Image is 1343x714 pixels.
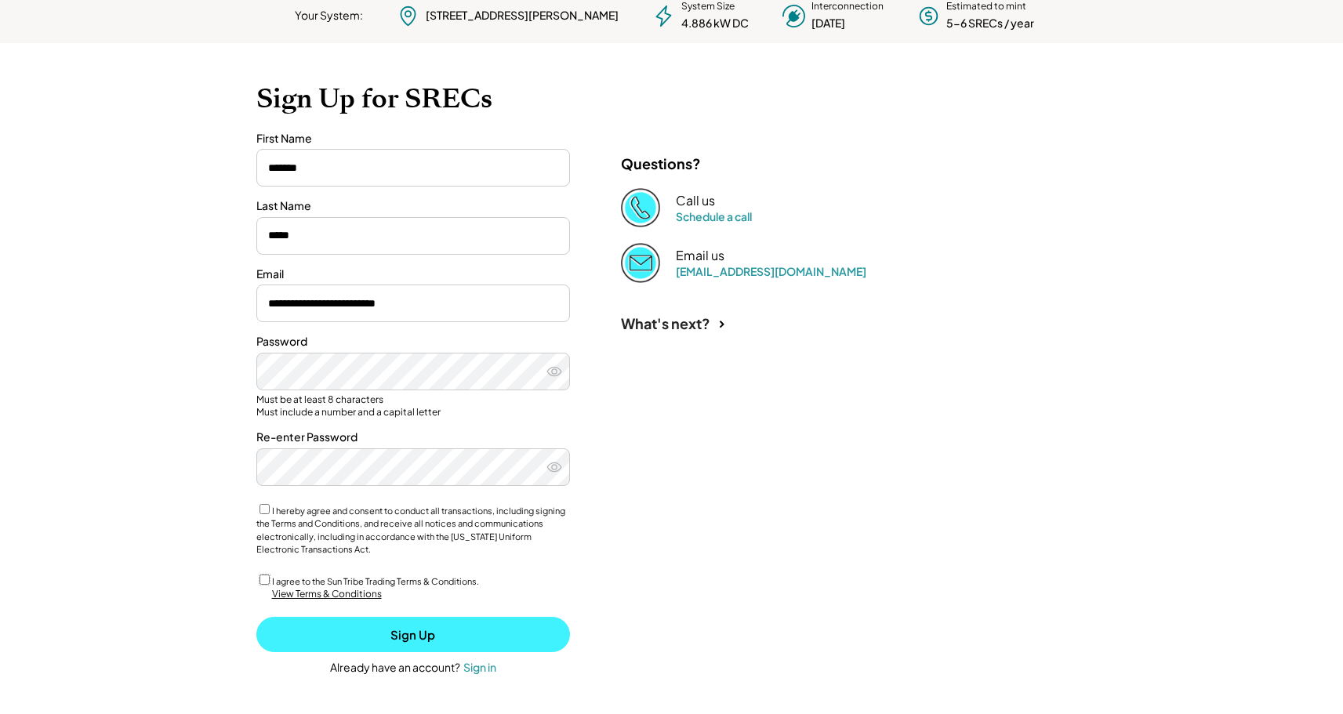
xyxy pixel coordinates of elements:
div: Your System: [295,8,363,24]
div: Questions? [621,154,701,172]
label: I hereby agree and consent to conduct all transactions, including signing the Terms and Condition... [256,506,565,555]
img: Phone%20copy%403x.png [621,188,660,227]
div: Re-enter Password [256,429,570,445]
div: What's next? [621,314,710,332]
label: I agree to the Sun Tribe Trading Terms & Conditions. [272,576,479,586]
div: Must be at least 8 characters Must include a number and a capital letter [256,393,570,418]
div: Email [256,266,570,282]
a: Schedule a call [676,209,752,223]
div: [STREET_ADDRESS][PERSON_NAME] [426,8,619,24]
div: Sign in [463,660,496,674]
div: View Terms & Conditions [272,588,382,601]
img: Email%202%403x.png [621,243,660,282]
div: [DATE] [811,16,845,31]
div: First Name [256,131,570,147]
div: Last Name [256,198,570,214]
div: 4.886 kW DC [681,16,749,31]
div: Email us [676,248,724,264]
div: Password [256,334,570,350]
h1: Sign Up for SRECs [256,82,1087,115]
div: 5-6 SRECs / year [946,16,1034,31]
div: Call us [676,193,715,209]
a: [EMAIL_ADDRESS][DOMAIN_NAME] [676,264,866,278]
div: Already have an account? [330,660,460,676]
button: Sign Up [256,617,570,652]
